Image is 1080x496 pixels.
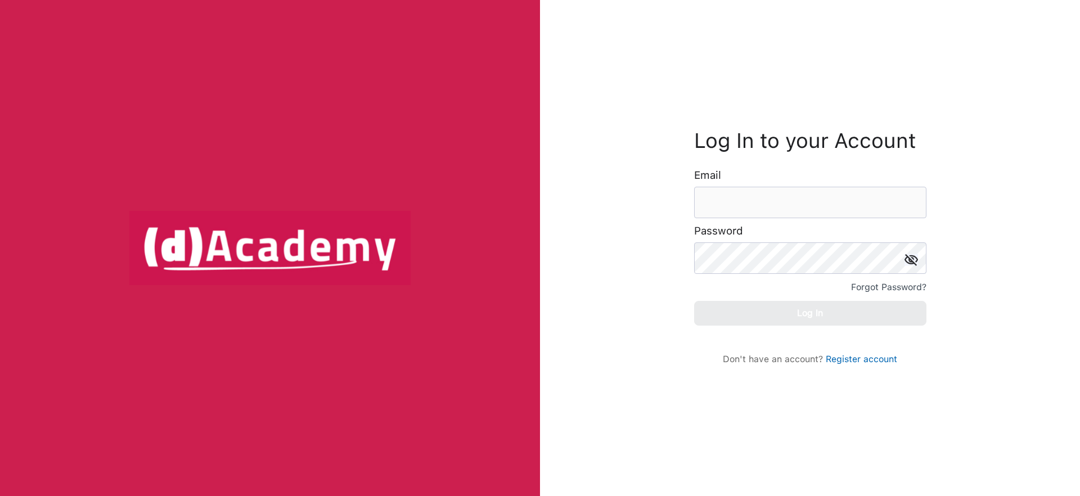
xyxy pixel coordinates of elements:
[129,211,411,285] img: logo
[694,301,926,326] button: Log In
[694,132,926,150] h3: Log In to your Account
[826,354,897,364] a: Register account
[694,226,743,237] label: Password
[851,279,926,295] div: Forgot Password?
[694,170,721,181] label: Email
[904,254,918,265] img: icon
[705,354,915,364] div: Don't have an account?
